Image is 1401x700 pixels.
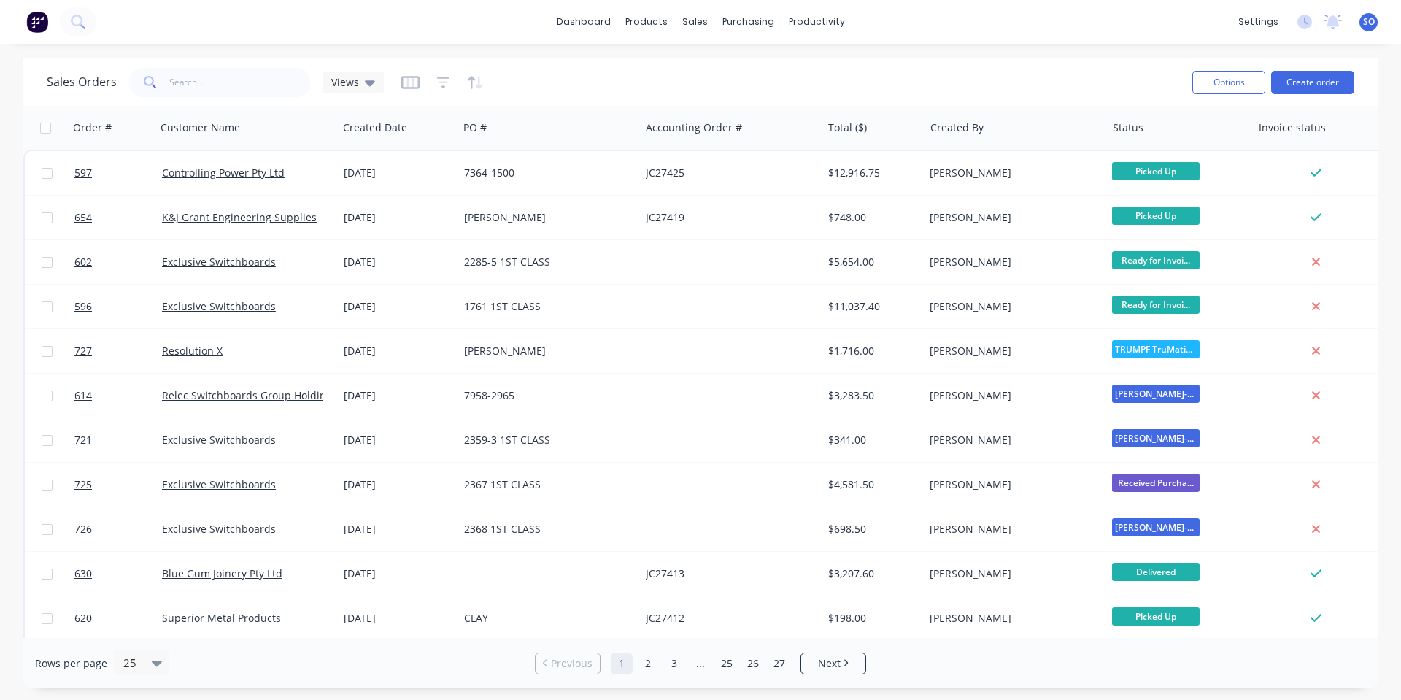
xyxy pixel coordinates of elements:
[464,344,626,358] div: [PERSON_NAME]
[464,433,626,447] div: 2359-3 1ST CLASS
[331,74,359,90] span: Views
[549,11,618,33] a: dashboard
[663,653,685,674] a: Page 3
[1112,518,1200,536] span: [PERSON_NAME]-Power C5
[343,120,407,135] div: Created Date
[464,477,626,492] div: 2367 1ST CLASS
[74,374,162,418] a: 614
[162,566,282,580] a: Blue Gum Joinery Pty Ltd
[715,11,781,33] div: purchasing
[74,418,162,462] a: 721
[344,166,452,180] div: [DATE]
[1192,71,1265,94] button: Options
[162,611,281,625] a: Superior Metal Products
[828,388,914,403] div: $3,283.50
[74,463,162,507] a: 725
[161,120,240,135] div: Customer Name
[1112,385,1200,403] span: [PERSON_NAME]-Power C5
[464,210,626,225] div: [PERSON_NAME]
[74,329,162,373] a: 727
[162,166,285,180] a: Controlling Power Pty Ltd
[930,566,1092,581] div: [PERSON_NAME]
[74,151,162,195] a: 597
[646,210,808,225] div: JC27419
[930,344,1092,358] div: [PERSON_NAME]
[74,507,162,551] a: 726
[1112,474,1200,492] span: Received Purcha...
[344,344,452,358] div: [DATE]
[930,255,1092,269] div: [PERSON_NAME]
[344,255,452,269] div: [DATE]
[828,344,914,358] div: $1,716.00
[26,11,48,33] img: Factory
[74,566,92,581] span: 630
[551,656,593,671] span: Previous
[464,522,626,536] div: 2368 1ST CLASS
[1112,340,1200,358] span: TRUMPF TruMatic...
[1112,162,1200,180] span: Picked Up
[1112,563,1200,581] span: Delivered
[828,120,867,135] div: Total ($)
[1259,120,1326,135] div: Invoice status
[646,611,808,626] div: JC27412
[1112,607,1200,626] span: Picked Up
[169,68,312,97] input: Search...
[162,210,317,224] a: K&J Grant Engineering Supplies
[162,255,276,269] a: Exclusive Switchboards
[828,255,914,269] div: $5,654.00
[930,433,1092,447] div: [PERSON_NAME]
[162,344,223,358] a: Resolution X
[818,656,841,671] span: Next
[675,11,715,33] div: sales
[930,477,1092,492] div: [PERSON_NAME]
[47,75,117,89] h1: Sales Orders
[529,653,872,674] ul: Pagination
[344,566,452,581] div: [DATE]
[1363,15,1375,28] span: SO
[464,388,626,403] div: 7958-2965
[1271,71,1354,94] button: Create order
[344,522,452,536] div: [DATE]
[1112,251,1200,269] span: Ready for Invoi...
[464,166,626,180] div: 7364-1500
[690,653,711,674] a: Jump forward
[1112,296,1200,314] span: Ready for Invoi...
[74,299,92,314] span: 596
[74,344,92,358] span: 727
[1113,120,1143,135] div: Status
[930,299,1092,314] div: [PERSON_NAME]
[930,388,1092,403] div: [PERSON_NAME]
[930,611,1092,626] div: [PERSON_NAME]
[74,596,162,640] a: 620
[1112,429,1200,447] span: [PERSON_NAME]-Power C5
[162,477,276,491] a: Exclusive Switchboards
[828,611,914,626] div: $198.00
[1231,11,1286,33] div: settings
[828,566,914,581] div: $3,207.60
[637,653,659,674] a: Page 2
[646,120,742,135] div: Accounting Order #
[828,299,914,314] div: $11,037.40
[74,240,162,284] a: 602
[646,566,808,581] div: JC27413
[74,210,92,225] span: 654
[73,120,112,135] div: Order #
[344,433,452,447] div: [DATE]
[930,210,1092,225] div: [PERSON_NAME]
[74,388,92,403] span: 614
[74,255,92,269] span: 602
[828,210,914,225] div: $748.00
[344,299,452,314] div: [DATE]
[162,388,337,402] a: Relec Switchboards Group Holdings
[344,611,452,626] div: [DATE]
[464,611,626,626] div: CLAY
[74,166,92,180] span: 597
[74,552,162,596] a: 630
[74,433,92,447] span: 721
[162,299,276,313] a: Exclusive Switchboards
[801,656,865,671] a: Next page
[35,656,107,671] span: Rows per page
[930,120,984,135] div: Created By
[74,477,92,492] span: 725
[344,210,452,225] div: [DATE]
